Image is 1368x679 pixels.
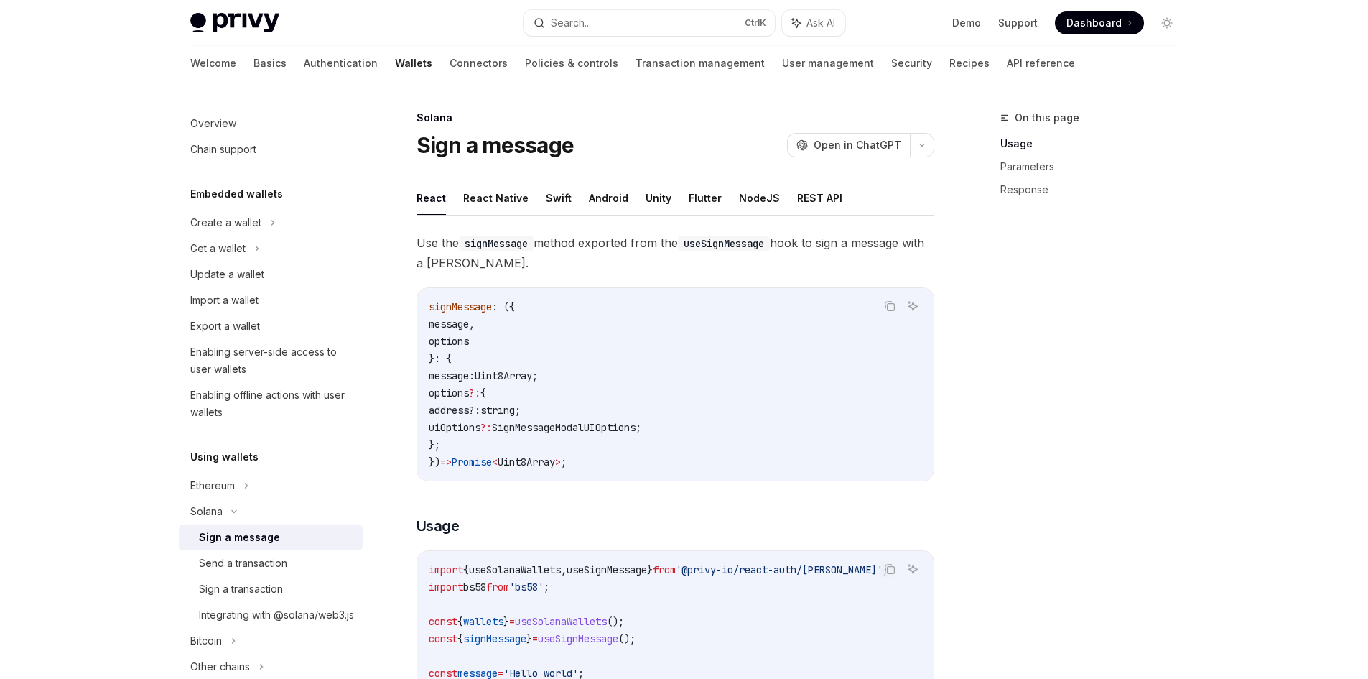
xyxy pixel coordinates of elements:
[745,17,766,29] span: Ctrl K
[1007,46,1075,80] a: API reference
[891,46,932,80] a: Security
[1000,155,1190,178] a: Parameters
[903,560,922,578] button: Ask AI
[561,456,567,468] span: ;
[417,233,934,273] span: Use the method exported from the hook to sign a message with a [PERSON_NAME].
[739,181,780,215] button: NodeJS
[678,236,770,251] code: useSignMessage
[555,456,561,468] span: >
[480,387,486,399] span: {
[814,138,901,152] span: Open in ChatGPT
[429,632,457,645] span: const
[190,292,259,309] div: Import a wallet
[503,615,509,628] span: }
[179,287,363,313] a: Import a wallet
[199,581,283,598] div: Sign a transaction
[463,563,469,576] span: {
[429,404,475,417] span: address?
[190,185,283,203] h5: Embedded wallets
[492,300,515,313] span: : ({
[459,236,534,251] code: signMessage
[1000,178,1190,201] a: Response
[903,297,922,315] button: Ask AI
[949,46,990,80] a: Recipes
[190,477,235,494] div: Ethereum
[538,632,618,645] span: useSignMessage
[190,448,259,466] h5: Using wallets
[429,387,469,399] span: options
[1015,109,1079,126] span: On this page
[429,300,492,313] span: signMessage
[429,369,475,382] span: message:
[469,318,475,331] span: ,
[190,115,236,132] div: Overview
[429,421,480,434] span: uiOptions
[475,369,532,382] span: Uint8Array
[429,318,469,331] span: message
[647,563,653,576] span: }
[429,615,457,628] span: const
[653,563,676,576] span: from
[395,46,432,80] a: Wallets
[440,456,452,468] span: =>
[782,46,874,80] a: User management
[806,16,835,30] span: Ask AI
[952,16,981,30] a: Demo
[782,10,845,36] button: Ask AI
[190,632,222,650] div: Bitcoin
[429,352,452,365] span: }: {
[551,14,591,32] div: Search...
[546,181,572,215] button: Swift
[526,632,532,645] span: }
[452,456,492,468] span: Promise
[463,181,529,215] button: React Native
[524,10,775,36] button: Search...CtrlK
[1000,132,1190,155] a: Usage
[544,581,549,593] span: ;
[417,516,460,536] span: Usage
[509,615,515,628] span: =
[567,563,647,576] span: useSignMessage
[457,615,463,628] span: {
[179,339,363,382] a: Enabling server-side access to user wallets
[463,632,526,645] span: signMessage
[190,240,246,257] div: Get a wallet
[190,318,260,335] div: Export a wallet
[190,13,279,33] img: light logo
[179,262,363,287] a: Update a wallet
[1155,11,1178,34] button: Toggle dark mode
[190,141,256,158] div: Chain support
[498,456,555,468] span: Uint8Array
[190,387,354,421] div: Enabling offline actions with user wallets
[561,563,567,576] span: ,
[179,602,363,628] a: Integrating with @solana/web3.js
[469,563,561,576] span: useSolanaWallets
[532,632,538,645] span: =
[469,387,480,399] span: ?:
[179,313,363,339] a: Export a wallet
[486,581,509,593] span: from
[636,421,641,434] span: ;
[190,503,223,520] div: Solana
[787,133,910,157] button: Open in ChatGPT
[676,563,883,576] span: '@privy-io/react-auth/[PERSON_NAME]'
[304,46,378,80] a: Authentication
[190,658,250,675] div: Other chains
[429,563,463,576] span: import
[199,555,287,572] div: Send a transaction
[190,343,354,378] div: Enabling server-side access to user wallets
[190,46,236,80] a: Welcome
[607,615,624,628] span: ();
[515,404,521,417] span: ;
[636,46,765,80] a: Transaction management
[179,111,363,137] a: Overview
[689,181,722,215] button: Flutter
[179,550,363,576] a: Send a transaction
[457,632,463,645] span: {
[450,46,508,80] a: Connectors
[589,181,628,215] button: Android
[1055,11,1144,34] a: Dashboard
[463,615,503,628] span: wallets
[417,111,934,125] div: Solana
[797,181,842,215] button: REST API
